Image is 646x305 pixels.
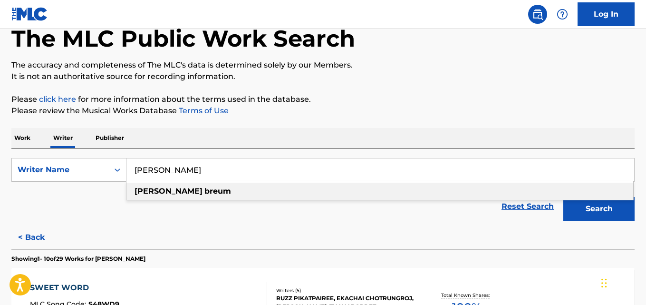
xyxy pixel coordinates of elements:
[39,95,76,104] a: click here
[50,128,76,148] p: Writer
[532,9,543,20] img: search
[18,164,103,176] div: Writer Name
[11,24,355,53] h1: The MLC Public Work Search
[135,187,202,196] strong: [PERSON_NAME]
[11,105,635,117] p: Please review the Musical Works Database
[177,106,229,115] a: Terms of Use
[598,259,646,305] iframe: Chat Widget
[578,2,635,26] a: Log In
[93,128,127,148] p: Publisher
[11,128,33,148] p: Work
[497,196,559,217] a: Reset Search
[11,59,635,71] p: The accuracy and completeness of The MLC's data is determined solely by our Members.
[601,269,607,297] div: Drag
[11,255,145,263] p: Showing 1 - 10 of 29 Works for [PERSON_NAME]
[11,158,635,226] form: Search Form
[557,9,568,20] img: help
[204,187,231,196] strong: breum
[563,197,635,221] button: Search
[11,226,68,249] button: < Back
[11,71,635,82] p: It is not an authoritative source for recording information.
[30,282,119,294] div: SWEET WORD
[441,292,492,299] p: Total Known Shares:
[276,287,415,294] div: Writers ( 5 )
[553,5,572,24] div: Help
[11,94,635,105] p: Please for more information about the terms used in the database.
[11,7,48,21] img: MLC Logo
[528,5,547,24] a: Public Search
